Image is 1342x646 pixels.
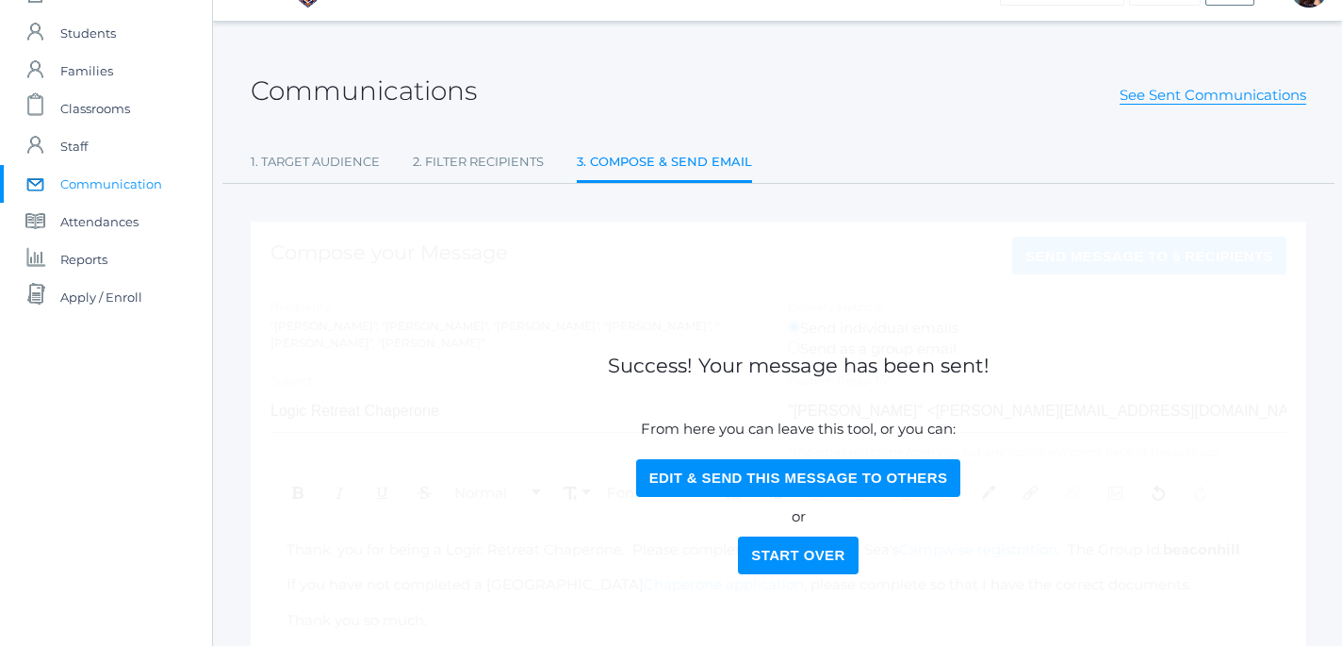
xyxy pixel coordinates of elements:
span: Reports [60,240,107,278]
p: From here you can leave this tool, or you can: [610,419,987,440]
a: See Sent Communications [1120,86,1306,105]
h1: Success! Your message has been sent! [608,355,990,376]
p: or [610,506,987,528]
span: Apply / Enroll [60,278,142,316]
span: Families [60,52,113,90]
a: 1. Target Audience [251,143,380,181]
h2: Communications [251,76,477,106]
span: Attendances [60,203,139,240]
span: Classrooms [60,90,130,127]
span: Communication [60,165,162,203]
span: Students [60,14,116,52]
button: Edit & Send this Message to Others [636,459,961,497]
a: 3. Compose & Send Email [577,143,752,184]
button: Start Over [738,537,858,574]
span: Staff [60,127,88,165]
a: 2. Filter Recipients [413,143,544,181]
